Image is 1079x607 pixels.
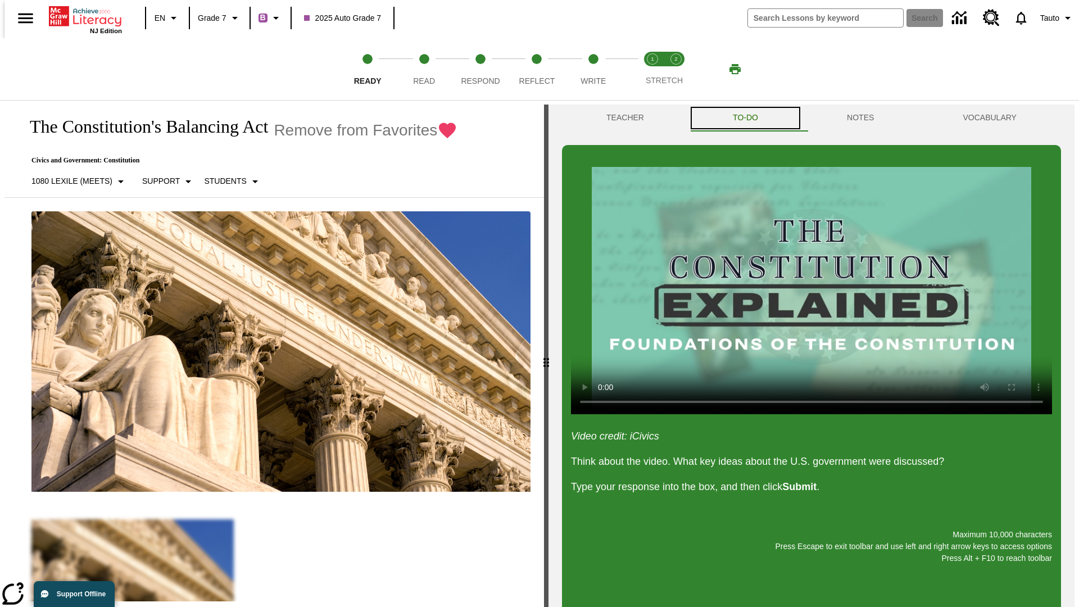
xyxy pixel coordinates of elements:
[571,541,1052,552] p: Press Escape to exit toolbar and use left and right arrow keys to access options
[138,171,200,192] button: Scaffolds, Support
[354,76,382,85] span: Ready
[561,38,626,100] button: Write step 5 of 5
[548,105,1075,607] div: activity
[646,76,683,85] span: STRETCH
[571,479,1052,495] p: Type your response into the box, and then click .
[803,105,918,132] button: NOTES
[198,12,226,24] span: Grade 7
[413,76,435,85] span: Read
[504,38,569,100] button: Reflect step 4 of 5
[9,2,42,35] button: Open side menu
[571,454,1052,469] p: Think about the video. What key ideas about the U.S. government were discussed?
[651,56,654,62] text: 1
[27,171,132,192] button: Select Lexile, 1080 Lexile (Meets)
[254,8,287,28] button: Boost Class color is purple. Change class color
[461,76,500,85] span: Respond
[155,12,165,24] span: EN
[581,76,606,85] span: Write
[260,11,266,25] span: B
[562,105,1061,132] div: Instructional Panel Tabs
[18,156,457,165] p: Civics and Government: Constitution
[204,175,246,187] p: Students
[274,120,457,140] button: Remove from Favorites - The Constitution's Balancing Act
[31,211,531,492] img: The U.S. Supreme Court Building displays the phrase, "Equal Justice Under Law."
[391,38,456,100] button: Read step 2 of 5
[335,38,400,100] button: Ready step 1 of 5
[1007,3,1036,33] a: Notifications
[660,38,692,100] button: Stretch Respond step 2 of 2
[562,105,688,132] button: Teacher
[1036,8,1079,28] button: Profile/Settings
[1040,12,1059,24] span: Tauto
[142,175,180,187] p: Support
[571,552,1052,564] p: Press Alt + F10 to reach toolbar
[571,431,659,442] em: Video credit: iCivics
[34,581,115,607] button: Support Offline
[304,12,382,24] span: 2025 Auto Grade 7
[274,121,437,139] span: Remove from Favorites
[636,38,669,100] button: Stretch Read step 1 of 2
[782,481,817,492] strong: Submit
[90,28,122,34] span: NJ Edition
[49,4,122,34] div: Home
[945,3,976,34] a: Data Center
[918,105,1061,132] button: VOCABULARY
[748,9,903,27] input: search field
[571,529,1052,541] p: Maximum 10,000 characters
[519,76,555,85] span: Reflect
[4,9,164,19] body: Maximum 10,000 characters Press Escape to exit toolbar and use left and right arrow keys to acces...
[4,105,544,601] div: reading
[193,8,246,28] button: Grade: Grade 7, Select a grade
[688,105,803,132] button: TO-DO
[674,56,677,62] text: 2
[976,3,1007,33] a: Resource Center, Will open in new tab
[544,105,548,607] div: Press Enter or Spacebar and then press right and left arrow keys to move the slider
[717,59,753,79] button: Print
[31,175,112,187] p: 1080 Lexile (Meets)
[149,8,185,28] button: Language: EN, Select a language
[57,590,106,598] span: Support Offline
[200,171,266,192] button: Select Student
[18,116,268,137] h1: The Constitution's Balancing Act
[448,38,513,100] button: Respond step 3 of 5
